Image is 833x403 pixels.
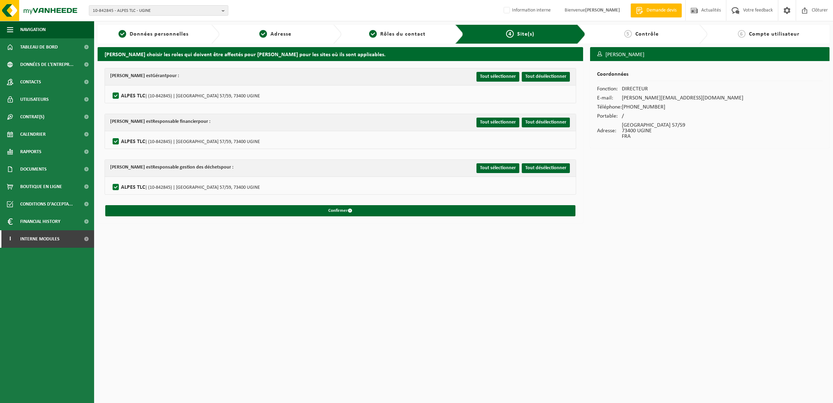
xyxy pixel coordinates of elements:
[111,182,260,193] label: ALPES TLC
[20,126,46,143] span: Calendrier
[130,31,189,37] span: Données personnelles
[119,30,126,38] span: 1
[622,112,743,121] td: /
[622,84,743,94] td: DIRECTEUR
[590,47,830,62] h3: [PERSON_NAME]
[369,30,377,38] span: 3
[89,5,228,16] button: 10-842845 - ALPES TLC - UGINE
[152,119,198,124] strong: Responsable financier
[20,108,44,126] span: Contrat(s)
[738,30,746,38] span: 6
[105,205,575,216] button: Confirmer
[20,161,47,178] span: Documents
[20,230,60,248] span: Interne modules
[597,103,622,112] td: Téléphone:
[622,94,743,103] td: [PERSON_NAME][EMAIL_ADDRESS][DOMAIN_NAME]
[145,139,260,144] span: | (10-842845) | [GEOGRAPHIC_DATA] 57/59, 73400 UGINE
[145,185,260,190] span: | (10-842845) | [GEOGRAPHIC_DATA] 57/59, 73400 UGINE
[110,72,179,80] div: [PERSON_NAME] est pour :
[597,94,622,103] td: E-mail:
[622,103,743,112] td: [PHONE_NUMBER]
[93,6,219,16] span: 10-842845 - ALPES TLC - UGINE
[476,163,519,173] button: Tout sélectionner
[517,31,534,37] span: Site(s)
[20,213,60,230] span: Financial History
[20,195,73,213] span: Conditions d'accepta...
[476,72,519,82] button: Tout sélectionner
[506,30,514,38] span: 4
[522,72,570,82] button: Tout désélectionner
[98,47,583,61] h2: [PERSON_NAME] choisir les roles qui doivent être affectés pour [PERSON_NAME] pour les sites où il...
[597,72,823,81] h2: Coordonnées
[631,3,682,17] a: Demande devis
[110,163,234,172] div: [PERSON_NAME] est pour :
[152,165,221,170] strong: Responsable gestion des déchets
[270,31,291,37] span: Adresse
[7,230,13,248] span: I
[597,84,622,94] td: Fonction:
[624,30,632,38] span: 5
[476,118,519,127] button: Tout sélectionner
[20,38,58,56] span: Tableau de bord
[585,8,620,13] strong: [PERSON_NAME]
[20,56,74,73] span: Données de l'entrepr...
[145,94,260,99] span: | (10-842845) | [GEOGRAPHIC_DATA] 57/59, 73400 UGINE
[522,118,570,127] button: Tout désélectionner
[101,30,206,38] a: 1Données personnelles
[622,121,743,141] td: [GEOGRAPHIC_DATA] 57/59 73400 UGINE FRA
[20,178,62,195] span: Boutique en ligne
[20,21,46,38] span: Navigation
[635,31,659,37] span: Contrôle
[223,30,328,38] a: 2Adresse
[111,91,260,101] label: ALPES TLC
[380,31,426,37] span: Rôles du contact
[259,30,267,38] span: 2
[522,163,570,173] button: Tout désélectionner
[597,121,622,141] td: Adresse:
[502,5,551,16] label: Information interne
[645,7,678,14] span: Demande devis
[20,73,41,91] span: Contacts
[111,136,260,147] label: ALPES TLC
[749,31,800,37] span: Compte utilisateur
[20,91,49,108] span: Utilisateurs
[20,143,41,161] span: Rapports
[597,112,622,121] td: Portable:
[110,118,211,126] div: [PERSON_NAME] est pour :
[345,30,450,38] a: 3Rôles du contact
[152,73,167,79] strong: Gérant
